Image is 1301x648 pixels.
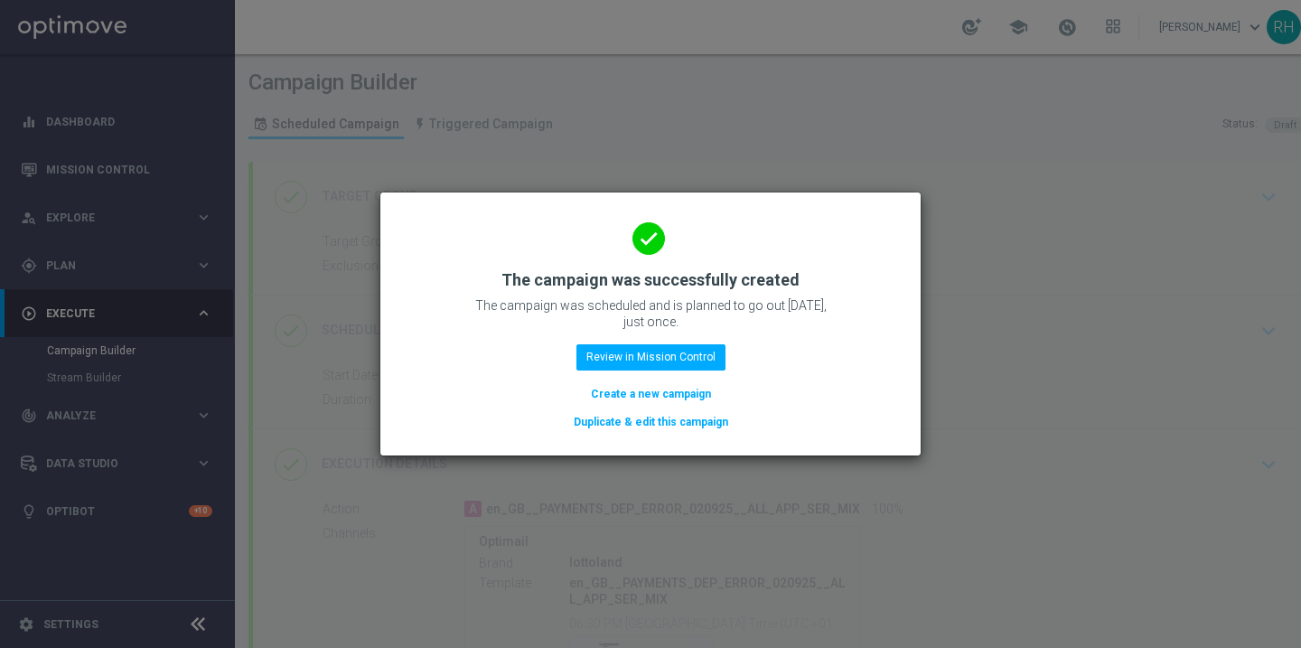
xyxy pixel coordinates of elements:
i: done [632,222,665,255]
button: Create a new campaign [589,384,713,404]
button: Duplicate & edit this campaign [572,412,730,432]
p: The campaign was scheduled and is planned to go out [DATE], just once. [470,297,831,330]
h2: The campaign was successfully created [501,269,800,291]
button: Review in Mission Control [576,344,725,370]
